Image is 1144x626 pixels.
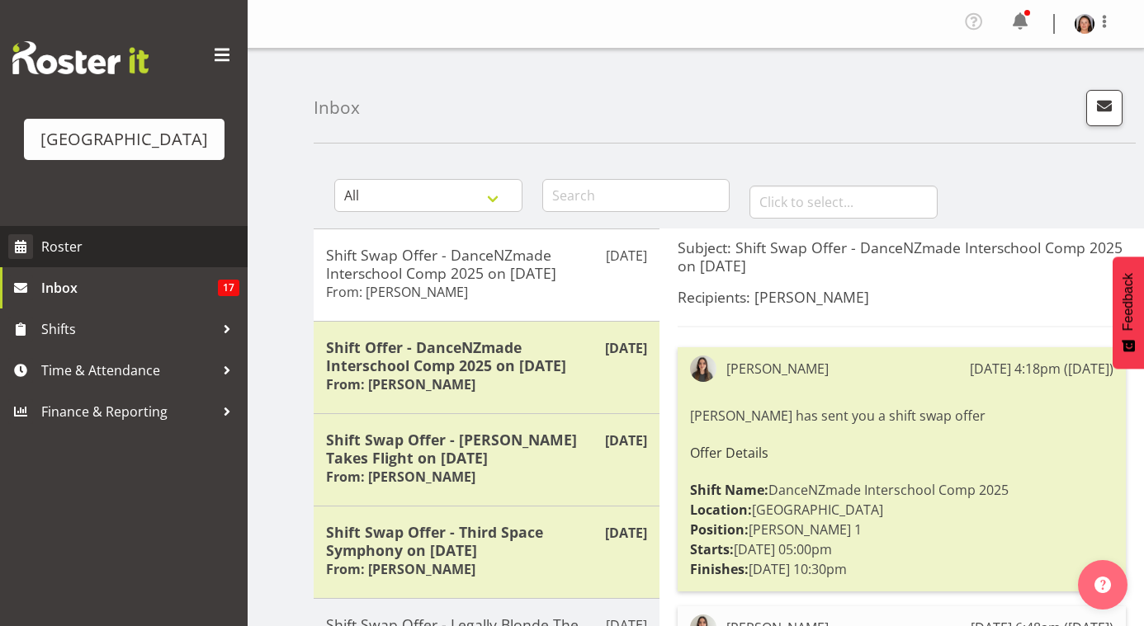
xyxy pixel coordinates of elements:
[326,338,647,374] h5: Shift Offer - DanceNZmade Interschool Comp 2025 on [DATE]
[1075,14,1094,34] img: elea-hargreaves2c755f076077fa11bccae5db5d7fb730.png
[605,523,647,543] p: [DATE]
[606,246,647,266] p: [DATE]
[326,468,475,485] h6: From: [PERSON_NAME]
[12,41,149,74] img: Rosterit website logo
[542,179,730,212] input: Search
[314,98,360,117] h4: Inbox
[605,431,647,450] p: [DATE]
[41,317,215,341] span: Shifts
[690,520,749,539] strong: Position:
[726,359,829,379] div: [PERSON_NAME]
[605,338,647,358] p: [DATE]
[690,402,1113,583] div: [PERSON_NAME] has sent you a shift swap offer DanceNZmade Interschool Comp 2025 [GEOGRAPHIC_DATA]...
[326,431,647,467] h5: Shift Swap Offer - [PERSON_NAME] Takes Flight on [DATE]
[1121,273,1136,331] span: Feedback
[326,246,647,282] h5: Shift Swap Offer - DanceNZmade Interschool Comp 2025 on [DATE]
[690,501,752,519] strong: Location:
[41,399,215,424] span: Finance & Reporting
[41,275,218,300] span: Inbox
[678,238,1126,275] h5: Subject: Shift Swap Offer - DanceNZmade Interschool Comp 2025 on [DATE]
[326,523,647,559] h5: Shift Swap Offer - Third Space Symphony on [DATE]
[40,127,208,152] div: [GEOGRAPHIC_DATA]
[218,280,239,296] span: 17
[690,355,716,382] img: dillyn-shine7d2e40e87e1b79449fb43b25d65f1ac9.png
[690,445,1113,460] h6: Offer Details
[326,376,475,393] h6: From: [PERSON_NAME]
[326,284,468,300] h6: From: [PERSON_NAME]
[970,359,1113,379] div: [DATE] 4:18pm ([DATE])
[1094,577,1111,593] img: help-xxl-2.png
[678,288,1126,306] h5: Recipients: [PERSON_NAME]
[326,561,475,577] h6: From: [PERSON_NAME]
[41,358,215,383] span: Time & Attendance
[690,481,768,499] strong: Shift Name:
[1113,257,1144,369] button: Feedback - Show survey
[41,234,239,259] span: Roster
[749,186,938,219] input: Click to select...
[690,560,749,578] strong: Finishes:
[690,540,734,558] strong: Starts:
